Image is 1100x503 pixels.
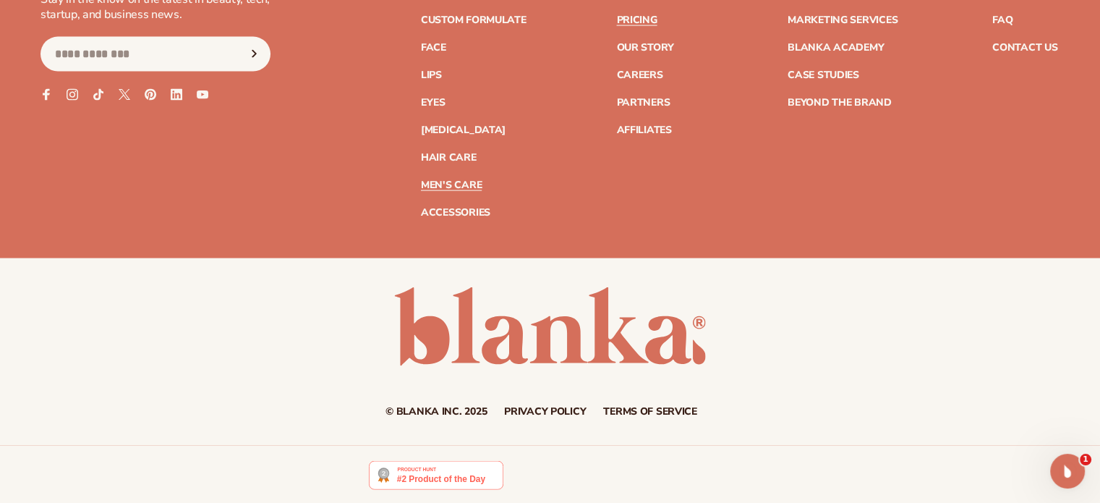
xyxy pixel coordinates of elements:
[421,180,482,190] a: Men's Care
[421,153,476,163] a: Hair Care
[992,43,1057,53] a: Contact Us
[385,405,487,418] small: © Blanka Inc. 2025
[616,98,670,108] a: Partners
[992,15,1012,25] a: FAQ
[421,70,442,80] a: Lips
[421,208,490,218] a: Accessories
[421,15,526,25] a: Custom formulate
[1050,454,1085,489] iframe: Intercom live chat
[369,461,503,490] img: Blanka - Start a beauty or cosmetic line in under 5 minutes | Product Hunt
[788,43,884,53] a: Blanka Academy
[421,98,445,108] a: Eyes
[788,70,859,80] a: Case Studies
[1080,454,1091,465] span: 1
[504,407,586,417] a: Privacy policy
[421,125,506,135] a: [MEDICAL_DATA]
[616,15,657,25] a: Pricing
[238,37,270,72] button: Subscribe
[788,15,898,25] a: Marketing services
[616,43,673,53] a: Our Story
[514,460,731,498] iframe: Customer reviews powered by Trustpilot
[421,43,446,53] a: Face
[616,125,671,135] a: Affiliates
[616,70,662,80] a: Careers
[788,98,892,108] a: Beyond the brand
[603,407,697,417] a: Terms of service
